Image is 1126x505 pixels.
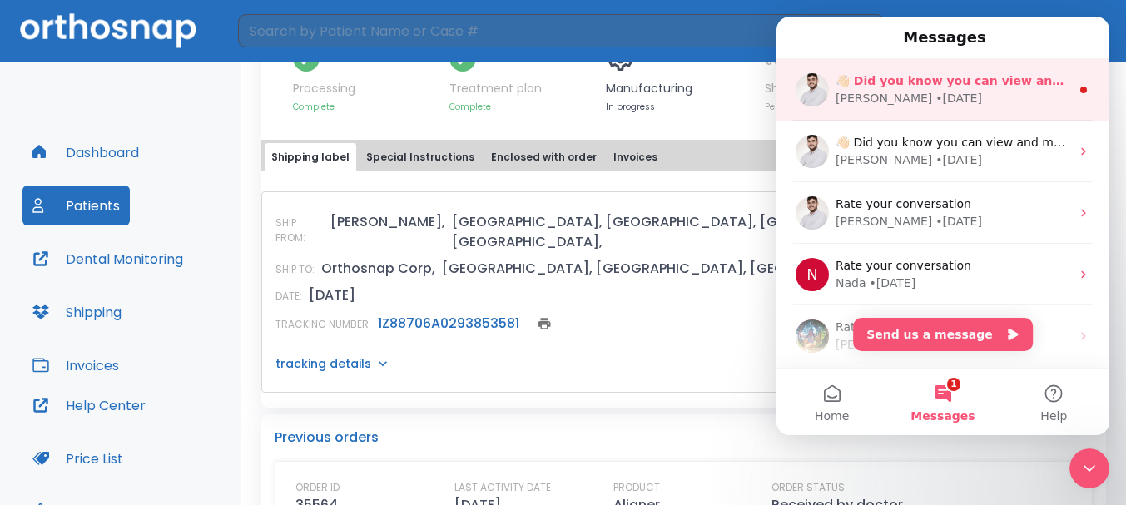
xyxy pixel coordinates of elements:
[295,480,340,495] p: ORDER ID
[275,317,371,332] p: TRACKING NUMBER:
[275,355,371,372] p: tracking details
[265,143,1103,171] div: tabs
[22,132,149,172] button: Dashboard
[776,17,1109,435] iframe: Intercom live chat
[484,143,603,171] button: Enclosed with order
[275,262,315,277] p: SHIP TO:
[22,438,133,478] button: Price List
[22,186,130,225] button: Patients
[452,212,1092,252] p: [GEOGRAPHIC_DATA], [GEOGRAPHIC_DATA], [GEOGRAPHIC_DATA], 1788 Farm to [GEOGRAPHIC_DATA],
[275,428,1093,448] p: Previous orders
[378,314,519,333] a: 1Z88706A0293853581
[22,239,193,279] button: Dental Monitoring
[275,289,302,304] p: DATE:
[265,143,356,171] button: Shipping label
[606,101,755,113] p: In progress
[449,80,596,97] p: Treatment plan
[321,259,435,279] p: Orthosnap Corp,
[1069,448,1109,488] iframe: Intercom live chat
[454,480,551,495] p: LAST ACTIVITY DATE
[926,16,1106,46] button: [PERSON_NAME]
[613,480,660,495] p: PRODUCT
[449,101,596,113] p: Complete
[275,215,324,245] p: SHIP FROM:
[606,80,755,97] p: Manufacturing
[22,385,156,425] button: Help Center
[330,212,445,232] p: [PERSON_NAME],
[293,80,439,97] p: Processing
[607,143,664,171] button: Invoices
[533,312,556,335] button: print
[20,13,196,47] img: Orthosnap
[765,80,901,97] p: Shipping
[238,14,856,47] input: Search by Patient Name or Case #
[22,292,131,332] button: Shipping
[771,480,845,495] p: ORDER STATUS
[360,143,481,171] button: Special Instructions
[765,101,901,113] p: Pending
[293,101,439,113] p: Complete
[309,285,355,305] p: [DATE]
[442,259,1037,279] p: [GEOGRAPHIC_DATA], [GEOGRAPHIC_DATA], [GEOGRAPHIC_DATA], [STREET_ADDRESS],
[22,345,129,385] button: Invoices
